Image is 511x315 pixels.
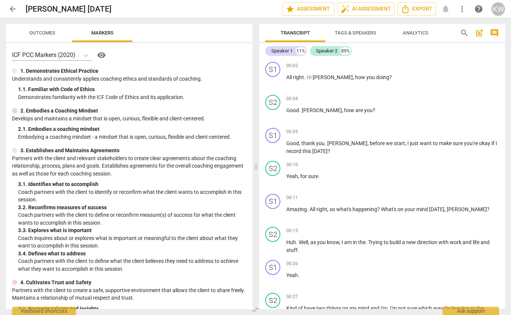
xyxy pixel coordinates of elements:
[458,4,467,13] span: more_vert
[416,206,429,212] span: mind
[381,305,387,311] span: I'm
[18,188,246,204] p: Coach partners with the client to identify or reconfirm what the client wants to accomplish in th...
[335,30,376,36] span: Tags & Speakers
[337,2,395,16] button: AI Assessment
[349,305,358,311] span: my
[341,4,350,13] span: auto_fix_high
[307,74,313,80] span: Filler word
[443,307,499,315] div: Ask support
[286,239,296,245] span: Huh
[12,51,76,59] p: ICF PCC Markers (2020)
[394,140,405,146] span: start
[298,272,299,278] span: .
[307,206,310,212] span: .
[18,85,246,93] div: 1. 1. Familiar with Code of Ethics
[342,239,344,245] span: I
[450,239,463,245] span: work
[367,140,370,146] span: ,
[18,211,246,226] p: Coach partners with the client to define or reconfirm measure(s) of success for what the client w...
[355,74,366,80] span: how
[358,305,370,311] span: mind
[474,4,483,13] span: help
[377,206,381,212] span: ?
[407,305,418,311] span: sure
[401,4,432,13] span: Export
[368,239,384,245] span: Trying
[265,293,280,308] div: Change speaker
[300,173,308,179] span: for
[341,4,391,13] span: AI Assessment
[325,140,327,146] span: .
[286,162,298,168] span: 00:10
[491,2,505,16] div: KW
[18,305,246,313] div: 4. 1. Respects talents and insights
[286,4,331,13] span: Assessment
[389,74,392,80] span: ?
[286,294,298,300] span: 00:27
[304,74,307,80] span: .
[447,206,487,212] span: [PERSON_NAME]
[265,227,280,242] div: Change speaker
[488,27,500,39] button: Show/Hide comments
[381,206,398,212] span: What's
[313,74,353,80] span: [PERSON_NAME]
[387,305,390,311] span: .
[439,140,453,146] span: make
[364,107,373,113] span: you
[18,180,246,188] div: 3. 1. Identifies what to accomplish
[366,239,368,245] span: .
[475,28,484,37] span: post_add
[453,140,464,146] span: sure
[420,140,433,146] span: want
[490,28,499,37] span: comment
[18,204,246,211] div: 3. 2. Reconfirms measures of success
[342,107,344,113] span: ,
[403,30,428,36] span: Analytics
[286,4,295,13] span: star
[402,239,406,245] span: a
[293,74,304,80] span: right
[286,206,307,212] span: Amazing
[476,305,484,311] span: the
[12,75,246,83] p: Understands and consistently applies coaching ethics and standards of coaching.
[358,239,366,245] span: the
[327,206,330,212] span: ,
[433,140,439,146] span: to
[302,148,312,154] span: this
[340,47,351,55] div: 89%
[370,305,381,311] span: and
[265,260,280,275] div: Change speaker
[444,206,447,212] span: ,
[370,140,386,146] span: before
[296,239,299,245] span: .
[407,140,410,146] span: I
[18,226,246,234] div: 3. 3. Explores what is important
[438,239,450,245] span: with
[316,47,337,55] div: Speaker 2
[417,239,438,245] span: direction
[418,305,433,311] span: which
[286,247,298,253] span: stuff
[496,140,497,146] span: I
[12,154,246,178] p: Partners with the client and relevant stakeholders to create clear agreements about the coaching ...
[265,95,280,110] div: Change speaker
[366,74,376,80] span: you
[286,173,298,179] span: Yeah
[376,74,389,80] span: doing
[308,173,318,179] span: sure
[265,62,280,77] div: Change speaker
[286,228,298,234] span: 00:15
[286,261,298,267] span: 00:26
[410,140,420,146] span: just
[352,206,377,212] span: happening
[18,125,246,133] div: 2. 1. Embodies a coaching mindset
[281,30,310,36] span: Transcript
[473,27,485,39] button: Add summary
[316,140,325,146] span: you
[405,206,416,212] span: your
[487,206,490,212] span: ?
[18,133,246,141] p: Embodying a coaching mindset - a mindset that is open, curious, flexible and client-centered.
[286,148,302,154] span: record
[12,286,246,302] p: Partners with the client to create a safe, supportive environment that allows the client to share...
[384,239,390,245] span: to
